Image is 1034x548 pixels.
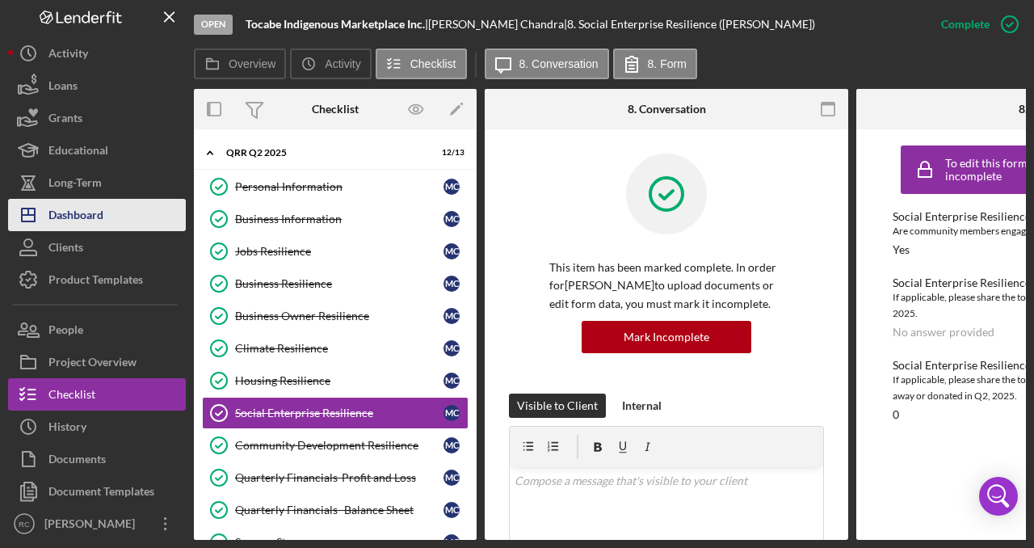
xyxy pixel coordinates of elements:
[19,520,30,529] text: RC
[410,57,456,70] label: Checklist
[8,508,186,540] button: RC[PERSON_NAME]
[202,235,469,268] a: Jobs ResilienceMC
[235,310,443,322] div: Business Owner Resilience
[443,340,460,356] div: M C
[8,102,186,134] a: Grants
[202,397,469,429] a: Social Enterprise ResilienceMC
[648,57,687,70] label: 8. Form
[622,394,662,418] div: Internal
[235,342,443,355] div: Climate Resilience
[246,18,428,31] div: |
[235,213,443,226] div: Business Information
[8,263,186,296] button: Product Templates
[202,429,469,462] a: Community Development ResilienceMC
[979,477,1018,516] div: Open Intercom Messenger
[48,199,103,235] div: Dashboard
[48,475,154,512] div: Document Templates
[443,179,460,195] div: M C
[582,321,751,353] button: Mark Incomplete
[8,346,186,378] button: Project Overview
[567,18,815,31] div: 8. Social Enterprise Resilience ([PERSON_NAME])
[235,471,443,484] div: Quarterly Financials-Profit and Loss
[549,259,784,313] p: This item has been marked complete. In order for [PERSON_NAME] to upload documents or edit form d...
[443,405,460,421] div: M C
[8,475,186,508] a: Document Templates
[613,48,697,79] button: 8. Form
[893,326,994,339] div: No answer provided
[48,443,106,479] div: Documents
[8,167,186,199] button: Long-Term
[194,48,286,79] button: Overview
[8,134,186,167] button: Educational
[202,268,469,300] a: Business ResilienceMC
[48,70,78,106] div: Loans
[229,57,275,70] label: Overview
[202,462,469,494] a: Quarterly Financials-Profit and LossMC
[893,408,899,421] div: 0
[235,180,443,193] div: Personal Information
[202,494,469,526] a: Quarterly Financials- Balance SheetMC
[48,231,83,268] div: Clients
[235,277,443,290] div: Business Resilience
[443,308,460,324] div: M C
[628,103,706,116] div: 8. Conversation
[624,321,709,353] div: Mark Incomplete
[443,437,460,453] div: M C
[376,48,467,79] button: Checklist
[8,443,186,475] button: Documents
[941,8,990,40] div: Complete
[8,378,186,411] button: Checklist
[925,8,1026,40] button: Complete
[48,346,137,382] div: Project Overview
[235,374,443,387] div: Housing Resilience
[443,373,460,389] div: M C
[40,508,145,544] div: [PERSON_NAME]
[202,203,469,235] a: Business InformationMC
[443,243,460,259] div: M C
[8,199,186,231] button: Dashboard
[443,502,460,518] div: M C
[8,314,186,346] button: People
[226,148,424,158] div: QRR Q2 2025
[443,211,460,227] div: M C
[48,167,102,203] div: Long-Term
[428,18,567,31] div: [PERSON_NAME] Chandra |
[202,300,469,332] a: Business Owner ResilienceMC
[614,394,670,418] button: Internal
[48,411,86,447] div: History
[443,276,460,292] div: M C
[312,103,359,116] div: Checklist
[202,332,469,365] a: Climate ResilienceMC
[235,407,443,419] div: Social Enterprise Resilience
[435,148,464,158] div: 12 / 13
[8,70,186,102] button: Loans
[246,17,425,31] b: Tocabe Indigenous Marketplace Inc.
[48,263,143,300] div: Product Templates
[8,411,186,443] button: History
[235,245,443,258] div: Jobs Resilience
[235,504,443,516] div: Quarterly Financials- Balance Sheet
[194,15,233,35] div: Open
[893,243,910,256] div: Yes
[48,102,82,138] div: Grants
[202,365,469,397] a: Housing ResilienceMC
[48,134,108,171] div: Educational
[325,57,360,70] label: Activity
[48,378,95,415] div: Checklist
[290,48,371,79] button: Activity
[8,231,186,263] button: Clients
[8,37,186,70] button: Activity
[485,48,609,79] button: 8. Conversation
[48,37,88,74] div: Activity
